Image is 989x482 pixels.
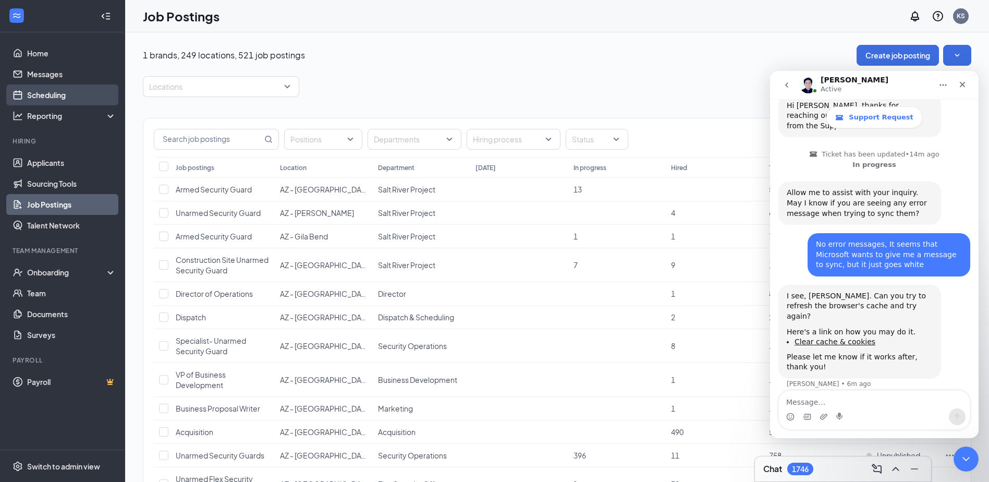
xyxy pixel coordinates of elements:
[568,157,666,178] th: In progress
[470,157,568,178] th: [DATE]
[869,461,885,477] button: ComposeMessage
[176,185,252,194] span: Armed Security Guard
[280,451,371,460] span: AZ - [GEOGRAPHIC_DATA]
[27,85,116,105] a: Scheduling
[373,178,471,201] td: Salt River Project
[27,173,116,194] a: Sourcing Tools
[769,375,773,384] span: 1
[671,208,675,218] span: 4
[27,194,116,215] a: Job Postings
[13,461,23,472] svg: Settings
[957,11,965,20] div: KS
[943,45,971,66] button: SmallChevronDown
[945,450,955,461] svg: Ellipses
[280,341,371,351] span: AZ - [GEOGRAPHIC_DATA]
[792,465,809,474] div: 1746
[27,111,117,121] div: Reporting
[176,427,213,437] span: Acquisition
[13,356,114,365] div: Payroll
[932,10,944,22] svg: QuestionInfo
[373,282,471,306] td: Director
[280,312,371,322] span: AZ - [GEOGRAPHIC_DATA]
[176,451,264,460] span: Unarmed Security Guards
[280,163,307,172] div: Location
[13,267,23,278] svg: UserCheck
[176,163,214,172] div: Job postings
[671,312,675,322] span: 2
[27,152,116,173] a: Applicants
[275,225,373,248] td: AZ - Gila Bend
[671,289,675,298] span: 1
[378,312,454,322] span: Dispatch & Scheduling
[671,404,675,413] span: 1
[763,463,782,475] h3: Chat
[378,427,416,437] span: Acquisition
[952,50,962,61] svg: SmallChevronDown
[887,461,904,477] button: ChevronUp
[378,341,447,351] span: Security Operations
[27,64,116,85] a: Messages
[275,329,373,363] td: AZ - Phoenix
[27,267,107,278] div: Onboarding
[176,208,261,218] span: Unarmed Security Guard
[877,450,920,461] span: Unpublished
[373,248,471,282] td: Salt River Project
[573,185,582,194] span: 13
[373,363,471,397] td: Business Development
[275,248,373,282] td: AZ - Phoenix
[176,404,260,413] span: Business Proposal Writer
[373,201,471,225] td: Salt River Project
[280,289,371,298] span: AZ - [GEOGRAPHIC_DATA]
[769,451,782,460] span: 758
[275,397,373,420] td: AZ - Phoenix
[671,232,675,241] span: 1
[908,463,921,475] svg: Minimize
[373,329,471,363] td: Security Operations
[280,185,371,194] span: AZ - [GEOGRAPHIC_DATA]
[280,427,371,437] span: AZ - [GEOGRAPHIC_DATA]
[906,461,923,477] button: Minimize
[143,50,305,61] p: 1 brands, 249 locations, 521 job postings
[27,283,116,304] a: Team
[27,324,116,345] a: Surveys
[27,461,100,472] div: Switch to admin view
[378,289,406,298] span: Director
[769,185,777,194] span: 57
[176,232,252,241] span: Armed Security Guard
[264,135,273,143] svg: MagnifyingGlass
[378,163,414,172] div: Department
[275,201,373,225] td: AZ - Coolidge
[176,312,206,322] span: Dispatch
[154,129,262,149] input: Search job postings
[280,375,371,384] span: AZ - [GEOGRAPHIC_DATA]
[378,232,435,241] span: Salt River Project
[373,225,471,248] td: Salt River Project
[573,260,578,270] span: 7
[13,137,114,146] div: Hiring
[954,447,979,472] iframe: Intercom live chat
[373,444,471,467] td: Security Operations
[671,375,675,384] span: 1
[769,427,782,437] span: 500
[378,185,435,194] span: Salt River Project
[275,306,373,329] td: AZ - Phoenix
